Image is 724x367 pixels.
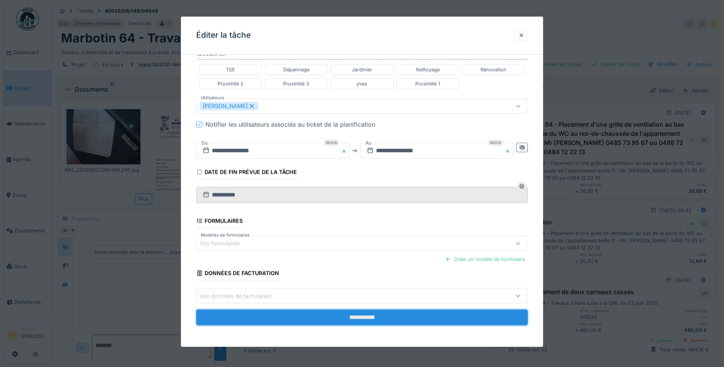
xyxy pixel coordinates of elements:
label: Au [365,139,372,147]
div: Dépannage [283,66,310,73]
div: Nettoyage [416,66,440,73]
label: Les équipes [198,51,528,60]
div: Données de facturation [196,268,279,281]
div: Proximité 3 [283,80,309,87]
div: Vos données de facturation [200,292,282,300]
label: Modèles de formulaires [199,232,251,238]
div: Créer un modèle de formulaire [442,254,528,264]
button: Close [341,143,349,159]
div: Formulaires [196,215,243,228]
div: Date de fin prévue de la tâche [196,166,297,179]
div: Requis [489,140,503,146]
div: Proximité 2 [218,80,243,87]
label: Utilisateurs [199,95,226,101]
button: Close [505,143,513,159]
div: TSE [226,66,235,73]
h3: Éditer la tâche [196,31,251,40]
label: Du [201,139,208,147]
div: yves [356,80,367,87]
div: Proximité 1 [415,80,440,87]
div: [PERSON_NAME] [200,102,258,110]
div: Vos formulaires [200,240,251,248]
div: Requis [324,140,339,146]
div: Jardinier [352,66,372,73]
div: Notifier les utilisateurs associés au ticket de la planification [205,120,375,129]
div: Rénovation [481,66,506,73]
